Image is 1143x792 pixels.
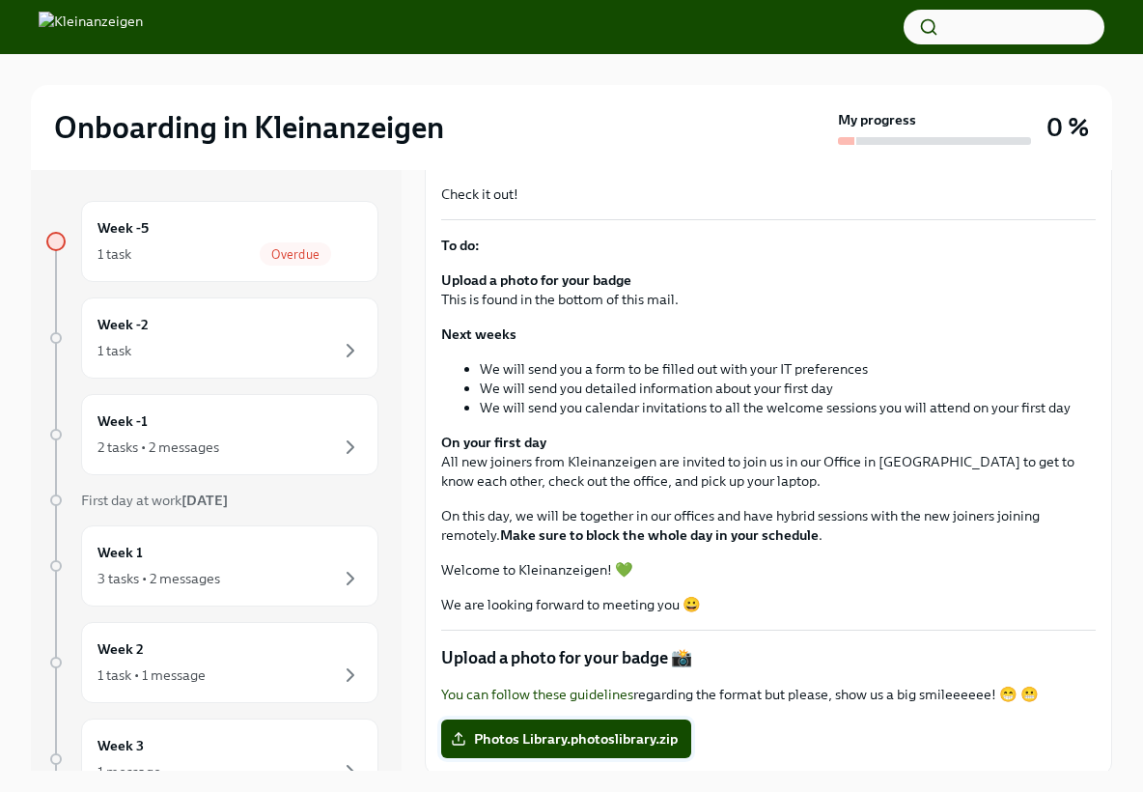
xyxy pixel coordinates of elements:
[46,491,378,510] a: First day at work[DATE]
[441,270,1096,309] p: This is found in the bottom of this mail.
[500,526,819,544] strong: Make sure to block the whole day in your schedule
[46,525,378,607] a: Week 13 tasks • 2 messages
[441,271,631,289] strong: Upload a photo for your badge
[441,325,516,343] strong: Next weeks
[441,433,1096,491] p: All new joiners from Kleinanzeigen are invited to join us in our Office in [GEOGRAPHIC_DATA] to g...
[98,569,220,588] div: 3 tasks • 2 messages
[441,646,1096,669] p: Upload a photo for your badge 📸
[98,314,149,335] h6: Week -2
[441,686,633,703] a: You can follow these guidelines
[98,762,161,781] div: 1 message
[98,438,219,457] div: 2 tasks • 2 messages
[39,12,143,42] img: Kleinanzeigen
[46,622,378,703] a: Week 21 task • 1 message
[441,720,691,758] label: Photos Library.photoslibrary.zip
[46,297,378,379] a: Week -21 task
[441,506,1096,545] p: On this day, we will be together in our offices and have hybrid sessions with the new joiners joi...
[480,359,1096,379] li: We will send you a form to be filled out with your IT preferences
[98,542,143,563] h6: Week 1
[441,184,1096,204] p: Check it out!
[480,379,1096,398] li: We will send you detailed information about your first day
[81,492,228,509] span: First day at work
[838,110,916,129] strong: My progress
[98,410,148,432] h6: Week -1
[441,595,1096,614] p: We are looking forward to meeting you 😀
[98,735,144,756] h6: Week 3
[46,394,378,475] a: Week -12 tasks • 2 messages
[455,729,678,749] span: Photos Library.photoslibrary.zip
[441,237,480,254] strong: To do:
[441,560,1096,580] p: Welcome to Kleinanzeigen! 💚
[98,341,131,360] div: 1 task
[54,108,444,147] h2: Onboarding in Kleinanzeigen
[1046,110,1089,145] h3: 0 %
[441,685,1096,704] p: regarding the format but please, show us a big smileeeeee! 😁 😬
[98,244,131,264] div: 1 task
[98,217,149,239] h6: Week -5
[260,247,331,262] span: Overdue
[98,638,144,660] h6: Week 2
[181,492,228,509] strong: [DATE]
[46,201,378,282] a: Week -51 taskOverdue
[98,665,206,685] div: 1 task • 1 message
[441,434,546,451] strong: On your first day
[480,398,1096,417] li: We will send you calendar invitations to all the welcome sessions you will attend on your first day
